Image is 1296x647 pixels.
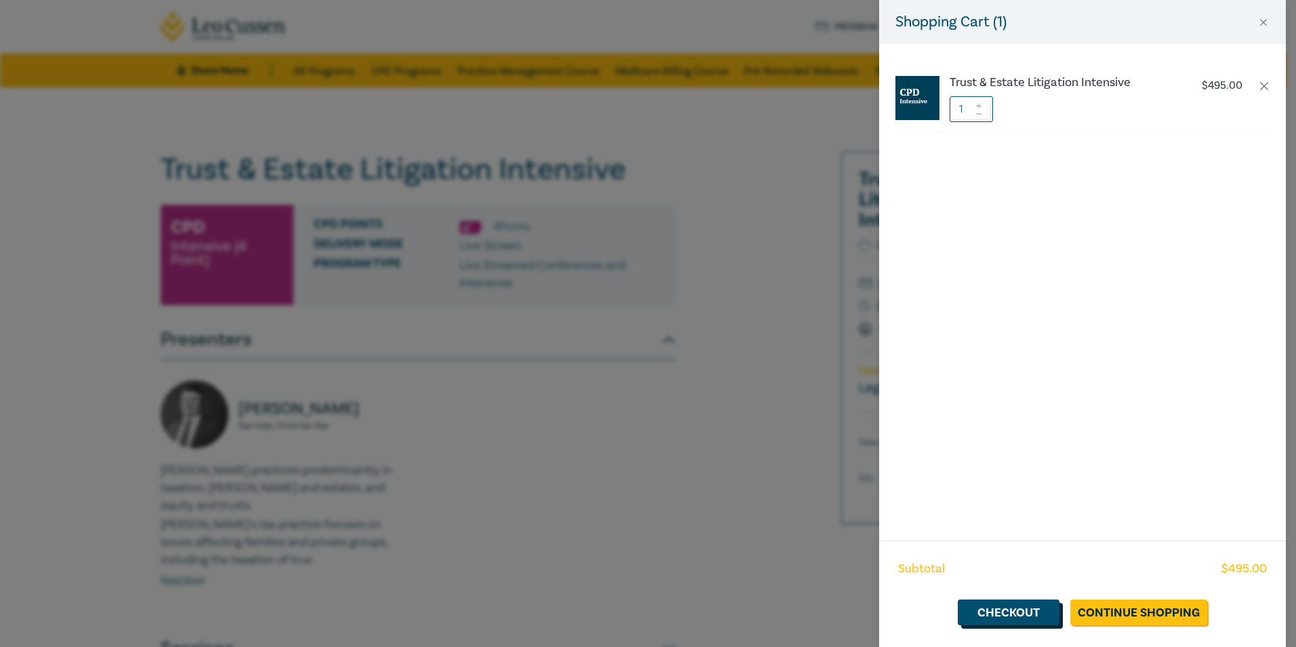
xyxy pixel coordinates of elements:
[895,76,939,120] img: CPD%20Intensive.jpg
[950,96,993,122] input: 1
[950,76,1175,90] a: Trust & Estate Litigation Intensive
[1221,560,1267,578] span: $ 495.00
[1257,16,1270,28] button: Close
[1070,600,1207,625] a: Continue Shopping
[958,600,1059,625] a: Checkout
[898,560,945,578] span: Subtotal
[1202,79,1242,92] p: $ 495.00
[895,11,1007,33] h5: Shopping Cart ( 1 )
